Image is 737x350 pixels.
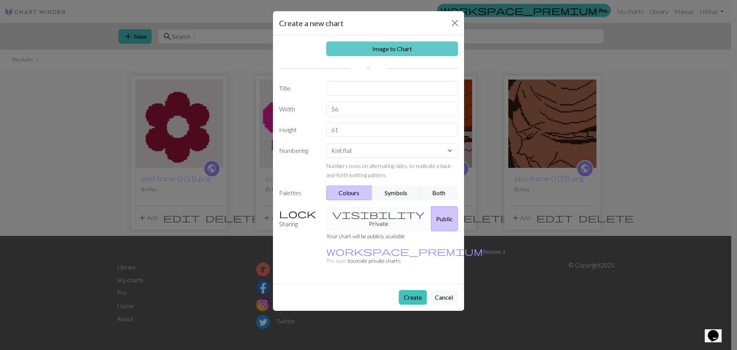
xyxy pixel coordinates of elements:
[326,233,405,239] small: Your chart will be publicly available
[430,290,458,305] button: Cancel
[326,41,458,56] a: Image to Chart
[420,186,458,200] button: Both
[279,17,344,29] h5: Create a new chart
[372,186,420,200] button: Symbols
[274,123,322,137] label: Height
[274,206,322,231] label: Sharing
[326,163,453,178] small: Numbers rows on alternating sides, to replicate a back-and-forth knitting pattern.
[274,81,322,96] label: Title
[705,319,729,342] iframe: chat widget
[431,206,458,231] button: Public
[399,290,427,305] button: Create
[274,143,322,179] label: Numbering
[326,248,505,264] a: Become a Pro user
[449,17,461,29] button: Close
[274,186,322,200] label: Palettes
[326,248,505,264] small: to create private charts
[274,102,322,116] label: Width
[326,246,483,257] span: workspace_premium
[326,186,373,200] button: Colours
